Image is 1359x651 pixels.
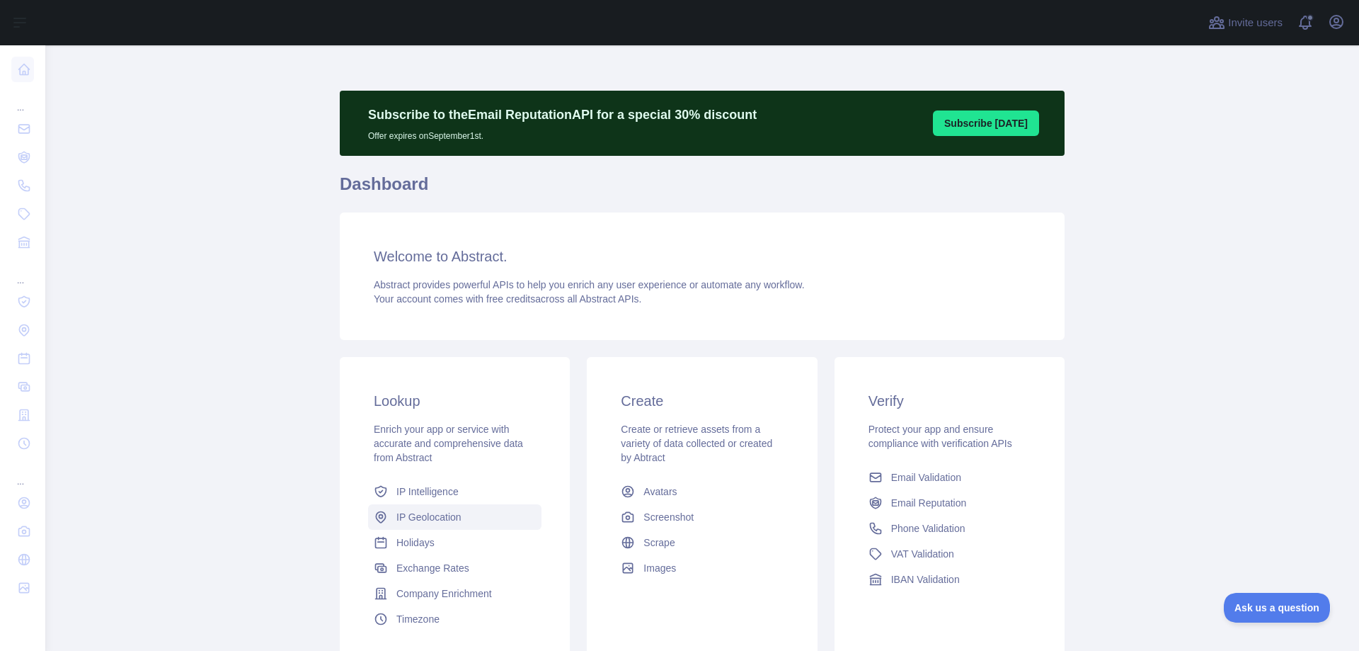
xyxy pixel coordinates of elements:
span: Email Reputation [891,496,967,510]
a: Email Reputation [863,490,1036,516]
h3: Create [621,391,783,411]
span: IP Geolocation [396,510,461,524]
span: Enrich your app or service with accurate and comprehensive data from Abstract [374,424,523,463]
a: IP Geolocation [368,504,541,530]
a: Company Enrichment [368,581,541,606]
a: Exchange Rates [368,555,541,581]
a: Images [615,555,789,581]
span: IP Intelligence [396,485,459,499]
span: Timezone [396,612,440,626]
a: Email Validation [863,465,1036,490]
span: Images [643,561,676,575]
p: Subscribe to the Email Reputation API for a special 30 % discount [368,105,757,125]
span: Exchange Rates [396,561,469,575]
span: Avatars [643,485,677,499]
span: Screenshot [643,510,694,524]
h3: Lookup [374,391,536,411]
span: Holidays [396,536,435,550]
a: Timezone [368,606,541,632]
span: IBAN Validation [891,572,960,587]
a: IBAN Validation [863,567,1036,592]
a: Phone Validation [863,516,1036,541]
div: ... [11,258,34,286]
a: Screenshot [615,504,789,530]
h3: Welcome to Abstract. [374,247,1031,266]
span: Scrape [643,536,675,550]
span: VAT Validation [891,547,954,561]
p: Offer expires on September 1st. [368,125,757,142]
span: Your account comes with across all Abstract APIs. [374,293,641,305]
a: Scrape [615,530,789,555]
h3: Verify [868,391,1031,411]
h1: Dashboard [340,173,1065,207]
span: Email Validation [891,470,961,485]
span: Protect your app and ensure compliance with verification APIs [868,424,1012,449]
span: Phone Validation [891,521,965,536]
a: Avatars [615,479,789,504]
span: Create or retrieve assets from a variety of data collected or created by Abtract [621,424,772,463]
span: Company Enrichment [396,587,492,601]
button: Subscribe [DATE] [933,111,1039,136]
button: Invite users [1205,11,1285,34]
iframe: Toggle Customer Support [1224,593,1331,623]
span: Abstract provides powerful APIs to help you enrich any user experience or automate any workflow. [374,279,805,290]
a: IP Intelligence [368,479,541,504]
a: VAT Validation [863,541,1036,567]
a: Holidays [368,530,541,555]
span: Invite users [1228,15,1283,31]
div: ... [11,85,34,113]
span: free credits [486,293,535,305]
div: ... [11,459,34,487]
